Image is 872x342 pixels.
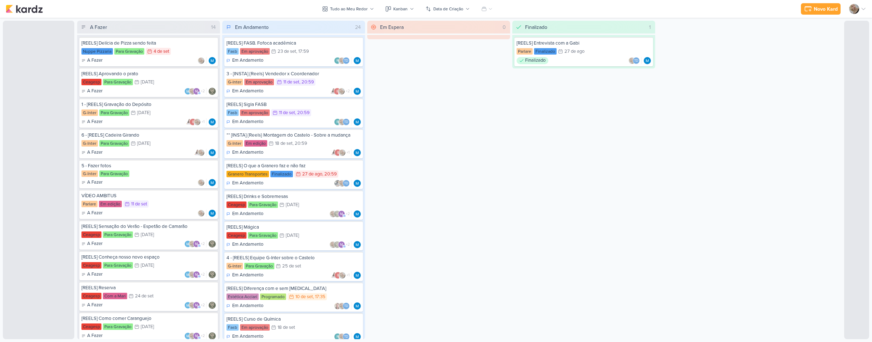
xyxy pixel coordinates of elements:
[87,179,103,186] p: A Fazer
[344,182,348,185] p: Td
[184,240,206,247] div: Colaboradores: MARIANA MIRANDA, Sarah Violante, mlegnaioli@gmail.com, Yasmin Yumi, Thais de carvalho
[226,57,263,64] div: Em Andamento
[81,223,216,230] div: [REELS] Sensação do Verão - Espetão de Camarão
[192,121,194,124] p: e
[500,24,509,31] div: 0
[99,140,129,147] div: Para Gravação
[278,325,295,330] div: 18 de set
[340,243,343,247] p: m
[354,333,361,340] div: Responsável: MARIANA MIRANDA
[81,132,216,138] div: 6 - [REELS] Cadeira Girando
[329,210,337,218] img: Sarah Violante
[354,149,361,156] img: MARIANA MIRANDA
[339,272,346,279] img: Sarah Violante
[184,332,191,340] img: MARIANA MIRANDA
[352,24,364,31] div: 24
[329,88,337,95] img: Amannda Primo
[209,88,216,95] div: Responsável: Leviê Agência de Marketing Digital
[338,210,345,218] div: mlegnaioli@gmail.com
[81,71,216,77] div: [REELS] Aprovando o prato
[185,118,192,126] img: Amannda Primo
[354,88,361,95] img: MARIANA MIRANDA
[329,210,352,218] div: Colaboradores: Sarah Violante, Leviê Agência de Marketing Digital, mlegnaioli@gmail.com, Yasmin Y...
[330,272,352,279] div: Colaboradores: Amannda Primo, emersongranero@ginter.com.br, Sarah Violante, marciorobalo@ginter.c...
[103,323,133,330] div: Para Gravação
[299,80,314,85] div: , 20:59
[354,149,361,156] div: Responsável: MARIANA MIRANDA
[114,48,144,55] div: Para Gravação
[334,210,341,218] img: Leviê Agência de Marketing Digital
[337,121,339,124] p: r
[354,272,361,279] img: MARIANA MIRANDA
[248,201,278,208] div: Para Gravação
[354,210,361,218] div: Responsável: MARIANA MIRANDA
[87,240,103,247] p: A Fazer
[226,241,263,248] div: Em Andamento
[226,232,246,239] div: Ceagesp
[244,79,274,85] div: Em aprovação
[337,335,339,339] p: r
[189,332,196,340] img: Sarah Violante
[81,57,103,64] div: A Fazer
[232,180,263,187] p: Em Andamento
[209,332,216,340] img: Leviê Agência de Marketing Digital
[184,271,206,278] div: Colaboradores: MARIANA MIRANDA, Sarah Violante, mlegnaioli@gmail.com, Yasmin Yumi, Thais de carvalho
[189,240,196,247] img: Sarah Violante
[232,88,263,95] p: Em Andamento
[209,240,216,247] img: Leviê Agência de Marketing Digital
[226,101,361,108] div: [REELS] Sigla FASB
[338,118,345,126] img: Sarah Violante
[226,48,239,55] div: Fasb
[189,88,196,95] img: Sarah Violante
[209,118,216,126] div: Responsável: MARIANA MIRANDA
[286,203,299,207] div: [DATE]
[185,118,206,126] div: Colaboradores: Amannda Primo, emersongranero@ginter.com.br, Sarah Violante, marciorobalo@ginter.c...
[295,111,310,115] div: , 20:59
[81,315,216,322] div: [REELS] Como comer Caranguejo
[343,333,350,340] div: Thais de carvalho
[103,262,133,269] div: Para Gravação
[141,263,154,268] div: [DATE]
[334,180,352,187] div: Colaboradores: Everton Granero, Sarah Violante, Thais de carvalho
[198,179,205,186] img: Sarah Violante
[198,210,205,217] img: Sarah Violante
[99,201,122,207] div: Em edição
[329,88,352,95] div: Colaboradores: Amannda Primo, emersongranero@ginter.com.br, Sarah Violante, Thais de carvalho, ma...
[344,305,348,308] p: Td
[209,179,216,186] img: MARIANA MIRANDA
[81,109,98,116] div: G-Inter
[99,109,129,116] div: Para Gravação
[346,272,350,278] span: +1
[137,111,150,115] div: [DATE]
[200,302,205,308] span: +2
[244,140,267,147] div: Em edição
[226,149,263,156] div: Em Andamento
[628,57,642,64] div: Colaboradores: Sarah Violante, Thais de carvalho
[141,233,154,237] div: [DATE]
[283,80,299,85] div: 11 de set
[232,57,263,64] p: Em Andamento
[334,302,341,310] img: Tatiane Acciari
[354,210,361,218] img: MARIANA MIRANDA
[338,57,345,64] img: Sarah Violante
[226,201,246,208] div: Ceagesp
[354,180,361,187] img: MARIANA MIRANDA
[334,88,341,95] div: emersongranero@ginter.com.br
[344,335,348,339] p: Td
[343,302,350,310] div: Thais de carvalho
[189,118,196,126] div: emersongranero@ginter.com.br
[81,302,103,309] div: A Fazer
[345,211,350,217] span: +2
[814,5,838,13] div: Novo Kard
[240,109,270,116] div: Em aprovação
[81,193,216,199] div: VÍDEO AMBITUS
[193,240,200,247] div: mlegnaioli@gmail.com
[198,149,205,156] img: Sarah Violante
[81,79,101,85] div: Ceagesp
[226,285,361,292] div: [REELS] Diferença com e sem Botox
[209,240,216,247] div: Responsável: Leviê Agência de Marketing Digital
[141,325,154,329] div: [DATE]
[195,90,198,93] p: m
[354,302,361,310] div: Responsável: MARIANA MIRANDA
[6,5,43,13] img: kardz.app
